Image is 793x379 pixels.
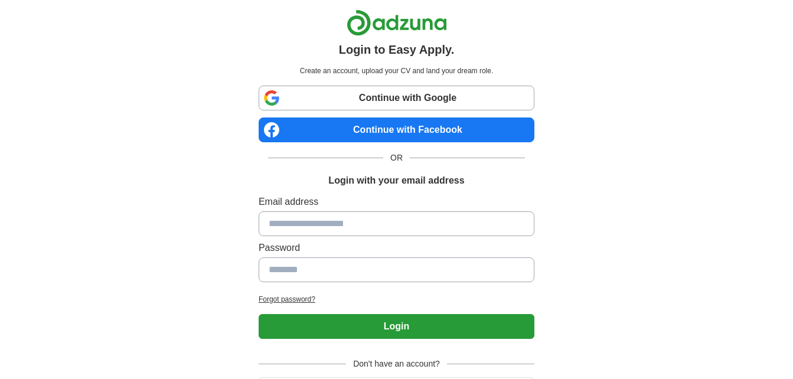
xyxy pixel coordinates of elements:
[328,174,464,188] h1: Login with your email address
[347,9,447,36] img: Adzuna logo
[259,117,534,142] a: Continue with Facebook
[259,314,534,339] button: Login
[339,41,455,58] h1: Login to Easy Apply.
[259,241,534,255] label: Password
[259,294,534,305] a: Forgot password?
[259,86,534,110] a: Continue with Google
[261,66,532,76] p: Create an account, upload your CV and land your dream role.
[383,152,410,164] span: OR
[346,358,447,370] span: Don't have an account?
[259,195,534,209] label: Email address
